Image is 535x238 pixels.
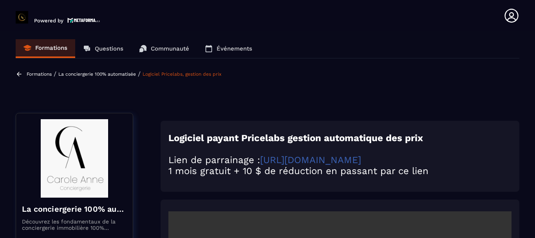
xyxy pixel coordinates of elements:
[22,119,127,198] img: banner
[27,71,52,77] a: Formations
[168,154,512,165] h2: Lien de parrainage :
[95,45,123,52] p: Questions
[54,70,56,78] span: /
[58,71,136,77] a: La conciergerie 100% automatisée
[22,218,127,231] p: Découvrez les fondamentaux de la conciergerie immobilière 100% automatisée. Cette formation est c...
[143,71,221,77] a: Logiciel Pricelabs, gestion des prix
[197,39,260,58] a: Événements
[75,39,131,58] a: Questions
[131,39,197,58] a: Communauté
[35,44,67,51] p: Formations
[67,17,100,24] img: logo
[138,70,141,78] span: /
[217,45,252,52] p: Événements
[168,165,512,176] h2: 1 mois gratuit + 10 $ de réduction en passant par ce lien
[22,203,127,214] h4: La conciergerie 100% automatisée
[260,154,361,165] a: [URL][DOMAIN_NAME]
[16,11,28,24] img: logo-branding
[168,133,423,144] strong: Logiciel payant Pricelabs gestion automatique des prix
[34,18,63,24] p: Powered by
[151,45,189,52] p: Communauté
[16,39,75,58] a: Formations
